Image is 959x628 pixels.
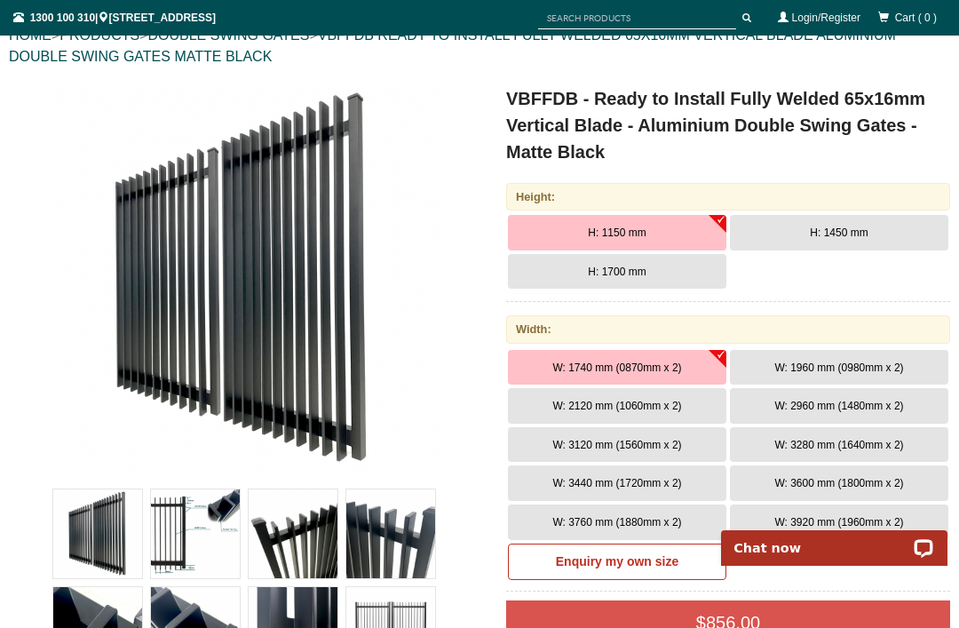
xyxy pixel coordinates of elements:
[249,489,337,578] img: VBFFDB - Ready to Install Fully Welded 65x16mm Vertical Blade - Aluminium Double Swing Gates - Ma...
[49,85,440,476] img: VBFFDB - Ready to Install Fully Welded 65x16mm Vertical Blade - Aluminium Double Swing Gates - Ma...
[30,12,95,24] a: 1300 100 310
[508,388,726,424] button: W: 2120 mm (1060mm x 2)
[730,388,948,424] button: W: 2960 mm (1480mm x 2)
[552,400,681,412] span: W: 2120 mm (1060mm x 2)
[730,350,948,386] button: W: 1960 mm (0980mm x 2)
[730,465,948,501] button: W: 3600 mm (1800mm x 2)
[11,85,478,476] a: VBFFDB - Ready to Install Fully Welded 65x16mm Vertical Blade - Aluminium Double Swing Gates - Ma...
[552,362,681,374] span: W: 1740 mm (0870mm x 2)
[13,12,216,24] span: | [STREET_ADDRESS]
[730,215,948,250] button: H: 1450 mm
[508,427,726,463] button: W: 3120 mm (1560mm x 2)
[774,439,903,451] span: W: 3280 mm (1640mm x 2)
[709,510,959,566] iframe: LiveChat chat widget
[792,12,860,24] a: Login/Register
[556,554,678,568] b: Enquiry my own size
[895,12,937,24] span: Cart ( 0 )
[508,350,726,386] button: W: 1740 mm (0870mm x 2)
[730,427,948,463] button: W: 3280 mm (1640mm x 2)
[552,439,681,451] span: W: 3120 mm (1560mm x 2)
[588,227,646,239] span: H: 1150 mm
[538,7,736,29] input: SEARCH PRODUCTS
[552,477,681,489] span: W: 3440 mm (1720mm x 2)
[730,505,948,540] button: W: 3920 mm (1960mm x 2)
[508,254,726,290] button: H: 1700 mm
[508,544,726,581] a: Enquiry my own size
[151,489,240,578] img: VBFFDB - Ready to Install Fully Welded 65x16mm Vertical Blade - Aluminium Double Swing Gates - Ma...
[508,215,726,250] button: H: 1150 mm
[774,362,903,374] span: W: 1960 mm (0980mm x 2)
[774,400,903,412] span: W: 2960 mm (1480mm x 2)
[774,477,903,489] span: W: 3600 mm (1800mm x 2)
[508,465,726,501] button: W: 3440 mm (1720mm x 2)
[552,516,681,529] span: W: 3760 mm (1880mm x 2)
[9,7,950,85] div: > > >
[588,266,646,278] span: H: 1700 mm
[810,227,868,239] span: H: 1450 mm
[506,85,950,165] h1: VBFFDB - Ready to Install Fully Welded 65x16mm Vertical Blade - Aluminium Double Swing Gates - Ma...
[508,505,726,540] button: W: 3760 mm (1880mm x 2)
[53,489,142,578] img: VBFFDB - Ready to Install Fully Welded 65x16mm Vertical Blade - Aluminium Double Swing Gates - Ma...
[506,315,950,343] div: Width:
[346,489,435,578] img: VBFFDB - Ready to Install Fully Welded 65x16mm Vertical Blade - Aluminium Double Swing Gates - Ma...
[506,183,950,211] div: Height:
